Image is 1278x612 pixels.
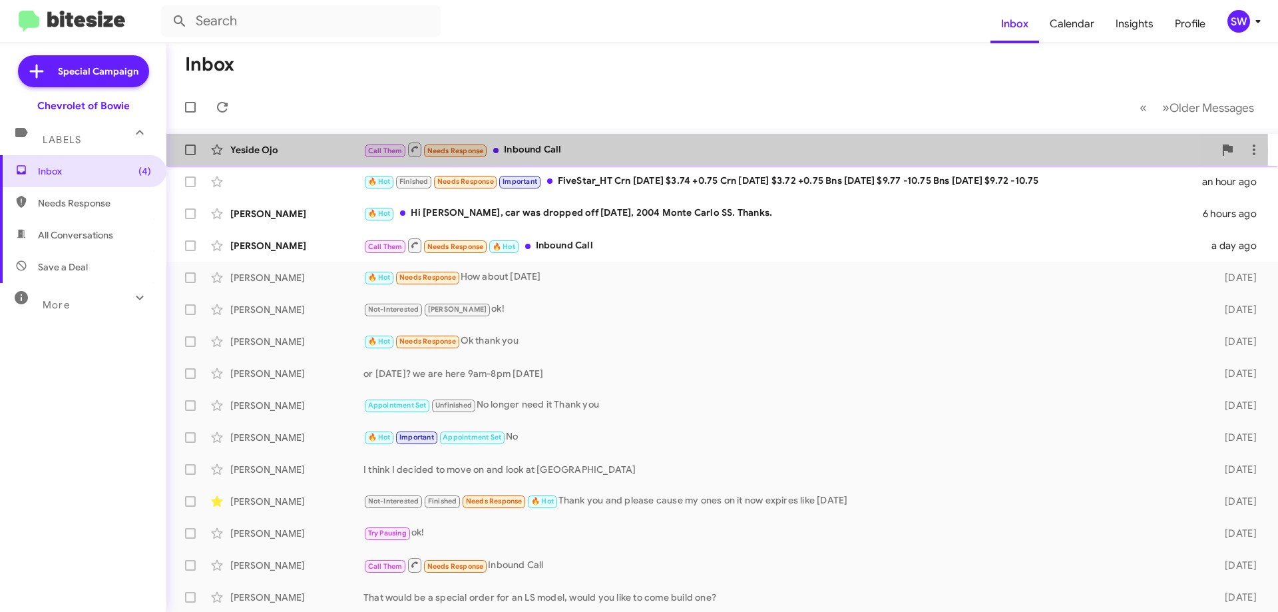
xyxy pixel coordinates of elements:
div: 6 hours ago [1203,207,1267,220]
div: [DATE] [1203,303,1267,316]
div: [PERSON_NAME] [230,207,363,220]
span: Finished [428,497,457,505]
div: [PERSON_NAME] [230,591,363,604]
div: [DATE] [1203,335,1267,348]
div: [PERSON_NAME] [230,495,363,508]
span: » [1162,99,1170,116]
span: Needs Response [466,497,523,505]
span: Needs Response [427,242,484,251]
div: or [DATE]? we are here 9am-8pm [DATE] [363,367,1203,380]
div: ok! [363,302,1203,317]
span: Not-Interested [368,497,419,505]
div: a day ago [1203,239,1267,252]
span: 🔥 Hot [368,209,391,218]
div: That would be a special order for an LS model, would you like to come build one? [363,591,1203,604]
div: Inbound Call [363,557,1203,573]
div: Thank you and please cause my ones on it now expires like [DATE] [363,493,1203,509]
input: Search [161,5,441,37]
div: [PERSON_NAME] [230,303,363,316]
div: How about [DATE] [363,270,1203,285]
span: Labels [43,134,81,146]
div: Yeside Ojo [230,143,363,156]
span: Needs Response [427,147,484,155]
div: [PERSON_NAME] [230,335,363,348]
span: Older Messages [1170,101,1254,115]
span: Not-Interested [368,305,419,314]
div: [DATE] [1203,591,1267,604]
a: Insights [1105,5,1164,43]
div: Inbound Call [363,237,1203,254]
div: SW [1227,10,1250,33]
span: Call Them [368,147,403,155]
div: [DATE] [1203,527,1267,540]
a: Inbox [990,5,1039,43]
span: 🔥 Hot [368,433,391,442]
div: [DATE] [1203,559,1267,572]
span: Finished [399,177,429,186]
span: Needs Response [427,562,484,571]
div: [PERSON_NAME] [230,271,363,284]
span: 🔥 Hot [368,337,391,346]
div: Inbound Call [363,141,1214,158]
div: [PERSON_NAME] [230,367,363,380]
a: Special Campaign [18,55,149,87]
span: [PERSON_NAME] [428,305,487,314]
button: Next [1154,94,1262,121]
span: 🔥 Hot [368,177,391,186]
span: Appointment Set [368,401,427,410]
span: Unfinished [435,401,472,410]
nav: Page navigation example [1132,94,1262,121]
span: Call Them [368,242,403,251]
div: ok! [363,525,1203,541]
span: 🔥 Hot [531,497,554,505]
div: [PERSON_NAME] [230,527,363,540]
span: Needs Response [399,273,456,282]
div: Ok thank you [363,334,1203,349]
span: 🔥 Hot [493,242,515,251]
div: an hour ago [1202,175,1267,188]
span: Save a Deal [38,260,88,274]
div: Hi [PERSON_NAME], car was dropped off [DATE], 2004 Monte Carlo SS. Thanks. [363,206,1203,221]
div: Chevrolet of Bowie [37,99,130,113]
span: Important [503,177,537,186]
div: [PERSON_NAME] [230,399,363,412]
button: Previous [1132,94,1155,121]
span: All Conversations [38,228,113,242]
span: Needs Response [399,337,456,346]
div: [DATE] [1203,271,1267,284]
span: 🔥 Hot [368,273,391,282]
span: Appointment Set [443,433,501,442]
span: Try Pausing [368,529,407,537]
span: Special Campaign [58,65,138,78]
div: No [363,430,1203,445]
div: [DATE] [1203,367,1267,380]
a: Profile [1164,5,1216,43]
span: Inbox [38,164,151,178]
span: « [1140,99,1147,116]
div: [PERSON_NAME] [230,463,363,476]
span: Important [399,433,434,442]
a: Calendar [1039,5,1105,43]
div: No longer need it Thank you [363,398,1203,413]
span: Call Them [368,562,403,571]
div: [PERSON_NAME] [230,239,363,252]
div: [DATE] [1203,463,1267,476]
h1: Inbox [185,54,234,75]
span: (4) [138,164,151,178]
div: [PERSON_NAME] [230,559,363,572]
span: Needs Response [38,196,151,210]
span: More [43,299,70,311]
div: [DATE] [1203,431,1267,444]
div: I think I decided to move on and look at [GEOGRAPHIC_DATA] [363,463,1203,476]
span: Needs Response [437,177,494,186]
div: [DATE] [1203,399,1267,412]
div: FiveStar_HT Crn [DATE] $3.74 +0.75 Crn [DATE] $3.72 +0.75 Bns [DATE] $9.77 -10.75 Bns [DATE] $9.7... [363,174,1202,189]
div: [DATE] [1203,495,1267,508]
button: SW [1216,10,1263,33]
div: [PERSON_NAME] [230,431,363,444]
